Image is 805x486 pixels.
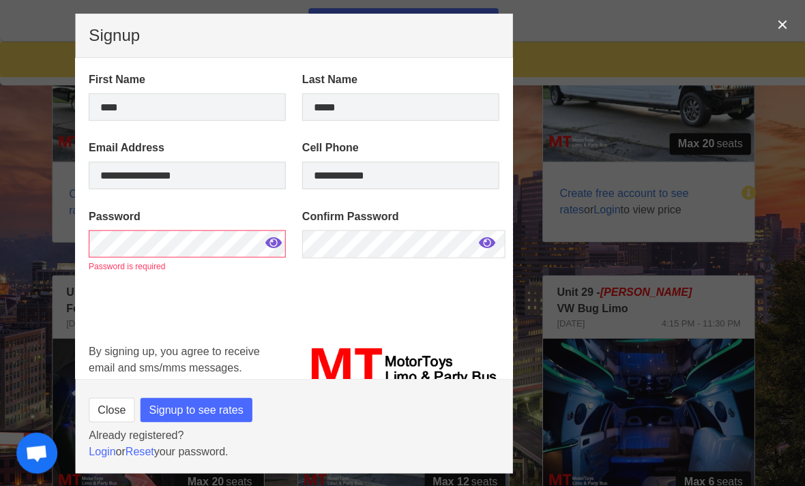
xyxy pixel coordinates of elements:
label: Confirm Password [302,208,498,224]
label: Last Name [302,72,498,88]
p: Signup [89,27,498,44]
label: Cell Phone [302,140,498,156]
img: MT_logo_name.png [302,343,498,388]
button: Signup to see rates [140,397,252,421]
a: Open chat [16,431,57,472]
iframe: reCAPTCHA [89,288,296,391]
p: Already registered? [89,426,498,442]
label: Password [89,208,285,224]
a: Login [89,444,115,456]
p: Password is required [89,260,285,272]
p: or your password. [89,442,498,459]
label: First Name [89,72,285,88]
a: Reset [125,444,153,456]
label: Email Address [89,140,285,156]
button: Close [89,397,134,421]
div: By signing up, you agree to receive email and sms/mms messages. [80,335,293,396]
span: Signup to see rates [149,401,243,417]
